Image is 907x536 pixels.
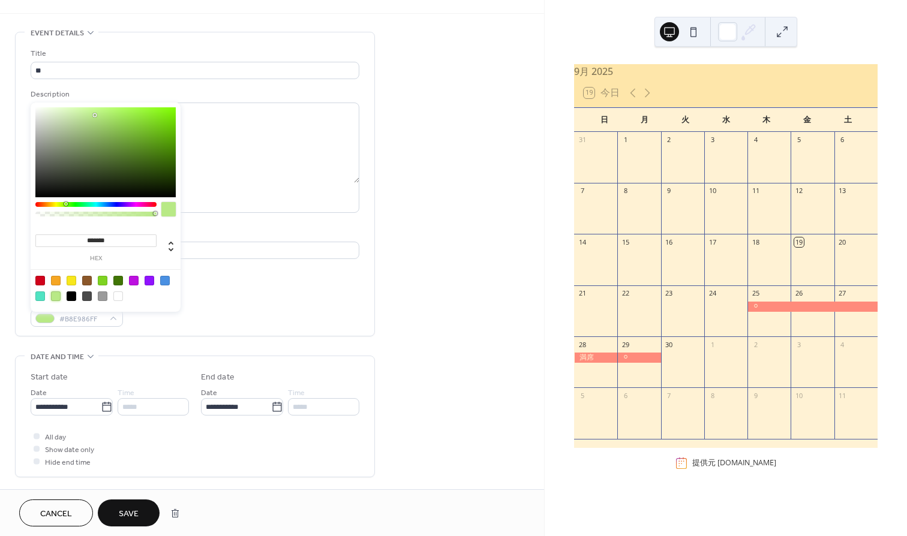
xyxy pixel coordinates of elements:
[31,47,357,60] div: Title
[584,108,624,132] div: 日
[665,186,674,195] div: 9
[45,431,66,444] span: All day
[708,340,717,349] div: 1
[98,291,107,301] div: #9B9B9B
[794,186,803,195] div: 12
[51,291,61,301] div: #B8E986
[35,255,157,262] label: hex
[665,340,674,349] div: 30
[129,276,139,285] div: #BD10E0
[751,340,760,349] div: 2
[708,391,717,400] div: 8
[794,391,803,400] div: 10
[621,340,630,349] div: 29
[751,135,760,144] div: 4
[708,289,717,298] div: 24
[82,276,92,285] div: #8B572A
[617,353,660,363] div: ⚪︎
[794,135,803,144] div: 5
[827,108,868,132] div: 土
[35,276,45,285] div: #D0021B
[838,289,847,298] div: 27
[31,351,84,363] span: Date and time
[621,135,630,144] div: 1
[201,387,217,399] span: Date
[705,108,746,132] div: 水
[751,391,760,400] div: 9
[751,186,760,195] div: 11
[665,135,674,144] div: 2
[747,302,878,312] div: ⚪︎
[787,108,828,132] div: 金
[574,64,878,79] div: 9月 2025
[98,499,160,526] button: Save
[665,289,674,298] div: 23
[751,237,760,246] div: 18
[838,391,847,400] div: 11
[838,186,847,195] div: 13
[201,371,235,384] div: End date
[794,289,803,298] div: 26
[708,186,717,195] div: 10
[67,276,76,285] div: #F8E71C
[51,276,61,285] div: #F5A623
[838,135,847,144] div: 6
[574,353,617,363] div: 満席
[751,289,760,298] div: 25
[624,108,665,132] div: 月
[31,27,84,40] span: Event details
[746,108,787,132] div: 木
[578,186,587,195] div: 7
[708,237,717,246] div: 17
[45,444,94,456] span: Show date only
[665,237,674,246] div: 16
[98,276,107,285] div: #7ED321
[113,291,123,301] div: #FFFFFF
[708,135,717,144] div: 3
[31,387,47,399] span: Date
[119,508,139,520] span: Save
[113,276,123,285] div: #417505
[665,108,706,132] div: 火
[31,371,68,384] div: Start date
[67,291,76,301] div: #000000
[838,237,847,246] div: 20
[692,457,776,468] div: 提供元
[794,237,803,246] div: 19
[621,186,630,195] div: 8
[19,499,93,526] button: Cancel
[118,387,134,399] span: Time
[578,391,587,400] div: 5
[665,391,674,400] div: 7
[838,340,847,349] div: 4
[578,237,587,246] div: 14
[578,340,587,349] div: 28
[621,391,630,400] div: 6
[288,387,305,399] span: Time
[145,276,154,285] div: #9013FE
[621,237,630,246] div: 15
[45,456,91,469] span: Hide end time
[621,289,630,298] div: 22
[31,88,357,101] div: Description
[794,340,803,349] div: 3
[40,508,72,520] span: Cancel
[717,457,776,468] a: [DOMAIN_NAME]
[160,276,170,285] div: #4A90E2
[578,135,587,144] div: 31
[82,291,92,301] div: #4A4A4A
[31,227,357,240] div: Location
[35,291,45,301] div: #50E3C2
[578,289,587,298] div: 21
[59,313,104,326] span: #B8E986FF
